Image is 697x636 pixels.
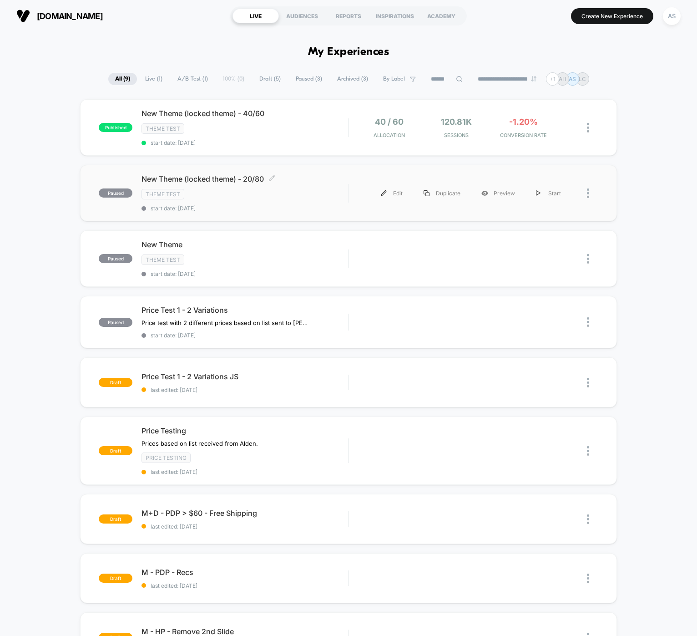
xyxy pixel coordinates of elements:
[660,7,683,25] button: AS
[99,254,132,263] span: paused
[141,109,348,118] span: New Theme (locked theme) - 40/60
[559,76,566,82] p: AH
[509,117,538,127] span: -1.20%
[253,73,288,85] span: Draft ( 5 )
[141,254,184,265] span: Theme Test
[587,188,589,198] img: close
[374,132,405,138] span: Allocation
[413,183,471,204] div: Duplicate
[587,123,589,132] img: close
[525,183,571,204] div: Start
[141,372,348,381] span: Price Test 1 - 2 Variations JS
[579,76,586,82] p: LC
[418,9,465,23] div: ACADEMY
[141,426,348,435] span: Price Testing
[141,205,348,212] span: start date: [DATE]
[325,9,372,23] div: REPORTS
[571,8,653,24] button: Create New Experience
[99,318,132,327] span: paused
[587,378,589,387] img: close
[383,76,405,82] span: By Label
[587,574,589,583] img: close
[141,568,348,577] span: M - PDP - Recs
[138,73,169,85] span: Live ( 1 )
[587,254,589,264] img: close
[99,514,132,524] span: draft
[381,190,387,196] img: menu
[141,270,348,277] span: start date: [DATE]
[141,582,348,589] span: last edited: [DATE]
[141,387,348,393] span: last edited: [DATE]
[536,190,540,196] img: menu
[141,468,348,475] span: last edited: [DATE]
[587,446,589,456] img: close
[37,11,103,21] span: [DOMAIN_NAME]
[141,523,348,530] span: last edited: [DATE]
[141,627,348,636] span: M - HP - Remove 2nd Slide
[141,332,348,339] span: start date: [DATE]
[171,73,215,85] span: A/B Test ( 1 )
[308,46,389,59] h1: My Experiences
[492,132,554,138] span: CONVERSION RATE
[99,123,132,132] span: published
[569,76,576,82] p: AS
[424,190,429,196] img: menu
[587,514,589,524] img: close
[289,73,329,85] span: Paused ( 3 )
[441,117,472,127] span: 120.81k
[546,72,559,86] div: + 1
[141,319,310,326] span: Price test with 2 different prices based on list sent to [PERSON_NAME] by planning.
[141,440,258,447] span: Prices based on list received from Alden.
[232,9,279,23] div: LIVE
[16,9,30,23] img: Visually logo
[141,240,348,249] span: New Theme
[141,509,348,518] span: M+D - PDP > $60 - Free Shipping
[279,9,325,23] div: AUDIENCES
[108,73,137,85] span: All ( 9 )
[99,446,132,455] span: draft
[330,73,375,85] span: Archived ( 3 )
[471,183,525,204] div: Preview
[587,317,589,327] img: close
[141,305,348,315] span: Price Test 1 - 2 Variations
[663,7,681,25] div: AS
[141,139,348,146] span: start date: [DATE]
[375,117,404,127] span: 40 / 60
[141,453,191,463] span: price testing
[99,378,132,387] span: draft
[99,574,132,583] span: draft
[141,123,184,134] span: Theme Test
[425,132,487,138] span: Sessions
[99,188,132,198] span: paused
[531,76,536,81] img: end
[372,9,418,23] div: INSPIRATIONS
[141,174,348,183] span: New Theme (locked theme) - 20/80
[14,9,106,23] button: [DOMAIN_NAME]
[370,183,413,204] div: Edit
[141,189,184,199] span: Theme Test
